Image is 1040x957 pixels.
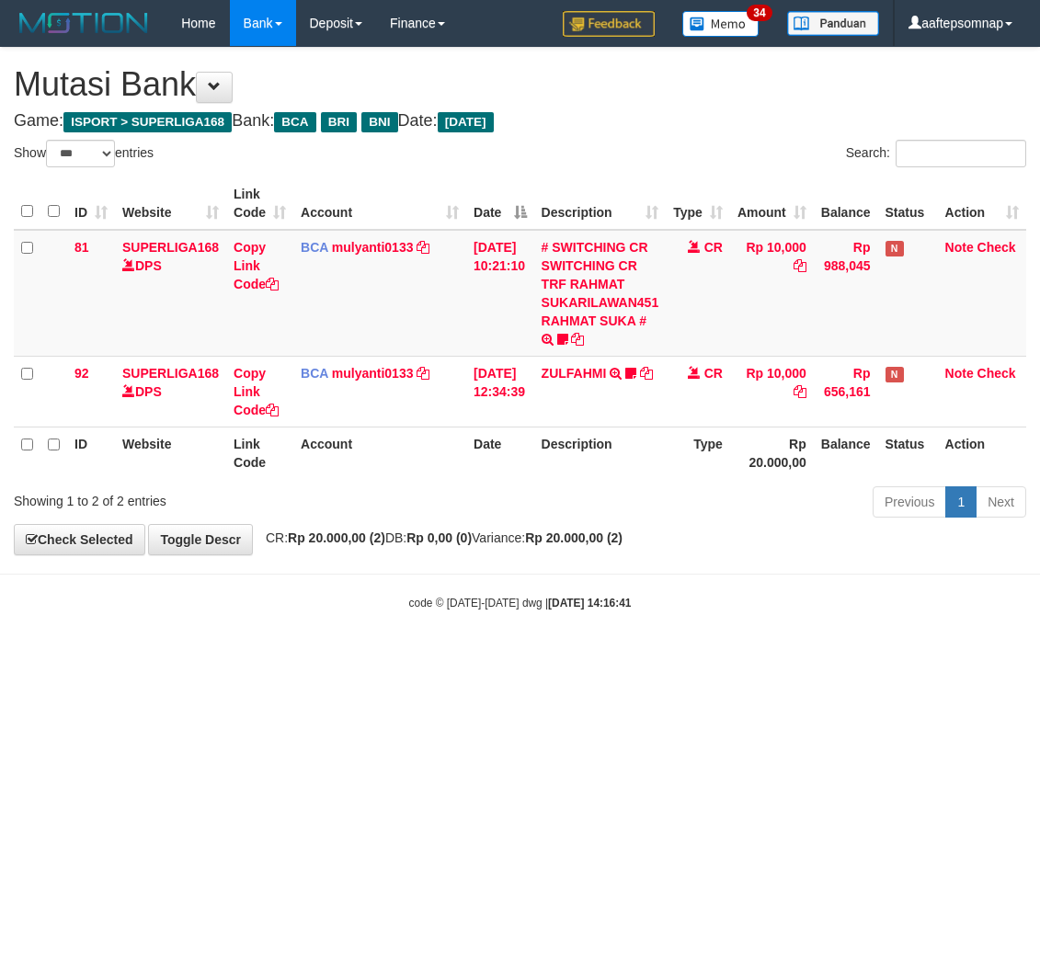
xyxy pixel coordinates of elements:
[122,366,219,381] a: SUPERLIGA168
[226,427,293,479] th: Link Code
[14,66,1026,103] h1: Mutasi Bank
[945,486,977,518] a: 1
[730,356,814,427] td: Rp 10,000
[878,427,938,479] th: Status
[74,240,89,255] span: 81
[293,177,466,230] th: Account: activate to sort column ascending
[794,384,806,399] a: Copy Rp 10,000 to clipboard
[563,11,655,37] img: Feedback.jpg
[226,177,293,230] th: Link Code: activate to sort column ascending
[466,230,534,357] td: [DATE] 10:21:10
[747,5,771,21] span: 34
[466,427,534,479] th: Date
[542,240,659,328] a: # SWITCHING CR SWITCHING CR TRF RAHMAT SUKARILAWAN451 RAHMAT SUKA #
[115,177,226,230] th: Website: activate to sort column ascending
[977,366,1016,381] a: Check
[794,258,806,273] a: Copy Rp 10,000 to clipboard
[640,366,653,381] a: Copy ZULFAHMI to clipboard
[293,427,466,479] th: Account
[846,140,1026,167] label: Search:
[321,112,357,132] span: BRI
[332,366,414,381] a: mulyanti0133
[542,366,607,381] a: ZULFAHMI
[417,240,429,255] a: Copy mulyanti0133 to clipboard
[234,366,279,417] a: Copy Link Code
[148,524,253,555] a: Toggle Descr
[787,11,879,36] img: panduan.png
[115,230,226,357] td: DPS
[814,177,878,230] th: Balance
[67,427,115,479] th: ID
[814,356,878,427] td: Rp 656,161
[945,240,974,255] a: Note
[234,240,279,291] a: Copy Link Code
[14,140,154,167] label: Show entries
[466,177,534,230] th: Date: activate to sort column descending
[571,332,584,347] a: Copy # SWITCHING CR SWITCHING CR TRF RAHMAT SUKARILAWAN451 RAHMAT SUKA # to clipboard
[257,530,623,545] span: CR: DB: Variance:
[46,140,115,167] select: Showentries
[666,427,730,479] th: Type
[301,366,328,381] span: BCA
[886,241,904,256] span: Has Note
[814,230,878,357] td: Rp 988,045
[301,240,328,255] span: BCA
[406,530,472,545] strong: Rp 0,00 (0)
[938,427,1026,479] th: Action
[534,177,667,230] th: Description: activate to sort column ascending
[548,597,631,610] strong: [DATE] 14:16:41
[63,112,232,132] span: ISPORT > SUPERLIGA168
[409,597,632,610] small: code © [DATE]-[DATE] dwg |
[730,230,814,357] td: Rp 10,000
[14,524,145,555] a: Check Selected
[361,112,397,132] span: BNI
[417,366,429,381] a: Copy mulyanti0133 to clipboard
[67,177,115,230] th: ID: activate to sort column ascending
[115,427,226,479] th: Website
[730,177,814,230] th: Amount: activate to sort column ascending
[814,427,878,479] th: Balance
[274,112,315,132] span: BCA
[878,177,938,230] th: Status
[122,240,219,255] a: SUPERLIGA168
[288,530,385,545] strong: Rp 20.000,00 (2)
[896,140,1026,167] input: Search:
[14,9,154,37] img: MOTION_logo.png
[886,367,904,382] span: Has Note
[704,240,723,255] span: CR
[534,427,667,479] th: Description
[666,177,730,230] th: Type: activate to sort column ascending
[976,486,1026,518] a: Next
[873,486,946,518] a: Previous
[945,366,974,381] a: Note
[525,530,623,545] strong: Rp 20.000,00 (2)
[730,427,814,479] th: Rp 20.000,00
[115,356,226,427] td: DPS
[938,177,1026,230] th: Action: activate to sort column ascending
[438,112,494,132] span: [DATE]
[466,356,534,427] td: [DATE] 12:34:39
[14,112,1026,131] h4: Game: Bank: Date:
[704,366,723,381] span: CR
[14,484,419,510] div: Showing 1 to 2 of 2 entries
[332,240,414,255] a: mulyanti0133
[74,366,89,381] span: 92
[977,240,1016,255] a: Check
[682,11,760,37] img: Button%20Memo.svg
